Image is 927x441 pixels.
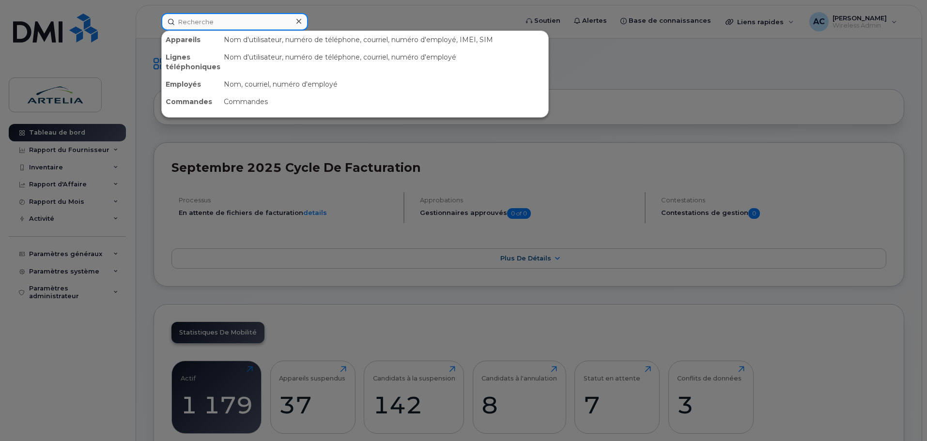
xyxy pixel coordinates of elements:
[220,48,548,76] div: Nom d'utilisateur, numéro de téléphone, courriel, numéro d'employé
[220,31,548,48] div: Nom d'utilisateur, numéro de téléphone, courriel, numéro d'employé, IMEI, SIM
[162,48,220,76] div: Lignes téléphoniques
[220,93,548,110] div: Commandes
[162,76,220,93] div: Employés
[220,76,548,93] div: Nom, courriel, numéro d'employé
[162,31,220,48] div: Appareils
[162,93,220,110] div: Commandes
